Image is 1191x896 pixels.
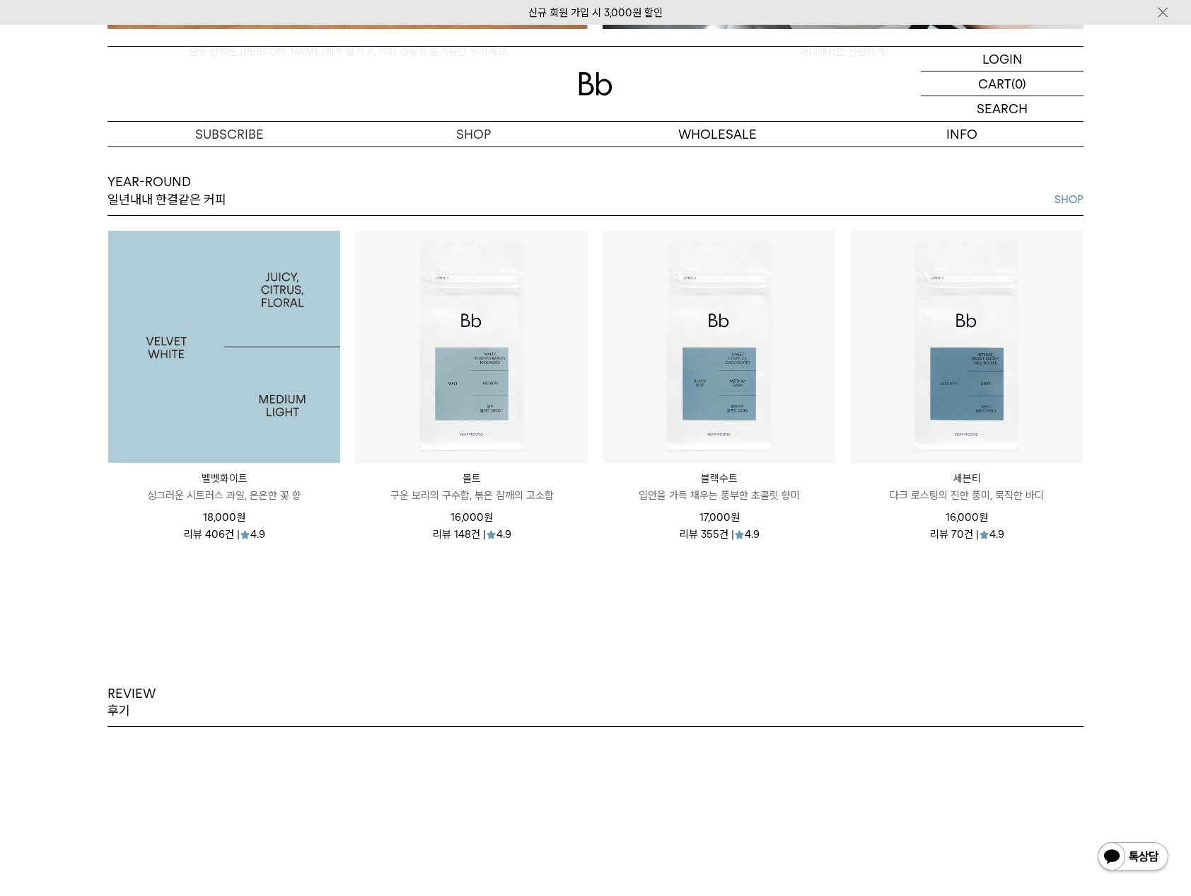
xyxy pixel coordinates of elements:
p: CART [978,71,1011,96]
img: 1000000025_add2_054.jpg [108,231,340,463]
span: 18,000 [203,511,245,524]
a: 벨벳화이트 싱그러운 시트러스 과일, 은은한 꽃 향 [108,470,340,504]
p: WHOLESALE [595,122,839,147]
span: 17,000 [699,511,740,524]
img: 카카오톡 채널 1:1 채팅 버튼 [1096,841,1170,875]
a: SUBSCRIBE [108,122,352,147]
span: 원 [484,511,493,524]
a: SHOP [1055,191,1083,208]
p: 벨벳화이트 [108,470,340,487]
a: 블랙수트 입안을 가득 채우는 풍부한 초콜릿 향미 [603,470,835,504]
p: 몰트 [356,470,588,487]
p: 입안을 가득 채우는 풍부한 초콜릿 향미 [603,487,835,504]
img: 로고 [579,72,612,96]
p: INFO [839,122,1083,147]
span: 16,000 [451,511,493,524]
p: 블랙수트 [603,470,835,487]
p: YEAR-ROUND 일년내내 한결같은 커피 [108,173,226,208]
div: 리뷰 406건 | 4.9 [184,526,265,540]
a: 벨벳화이트 [108,231,340,463]
span: 원 [236,511,245,524]
span: 원 [979,511,988,524]
p: 구운 보리의 구수함, 볶은 참깨의 고소함 [356,487,588,504]
span: 16,000 [946,511,988,524]
a: 세븐티 다크 로스팅의 진한 풍미, 묵직한 바디 [851,470,1083,504]
a: LOGIN [921,47,1083,71]
span: 원 [731,511,740,524]
p: (0) [1011,71,1026,96]
a: CART (0) [921,71,1083,96]
p: REVIEW 후기 [108,685,156,720]
div: 리뷰 148건 | 4.9 [433,526,511,540]
div: 리뷰 70건 | 4.9 [930,526,1004,540]
img: 세븐티 [851,231,1083,463]
p: 다크 로스팅의 진한 풍미, 묵직한 바디 [851,487,1083,504]
p: 세븐티 [851,470,1083,487]
div: 리뷰 355건 | 4.9 [680,526,760,540]
img: 몰트 [356,231,588,463]
a: 몰트 구운 보리의 구수함, 볶은 참깨의 고소함 [356,470,588,504]
a: SHOP [352,122,595,147]
p: SEARCH [977,96,1028,121]
img: 블랙수트 [603,231,835,463]
p: LOGIN [982,47,1023,71]
p: 싱그러운 시트러스 과일, 은은한 꽃 향 [108,487,340,504]
a: 신규 회원 가입 시 3,000원 할인 [528,6,663,19]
